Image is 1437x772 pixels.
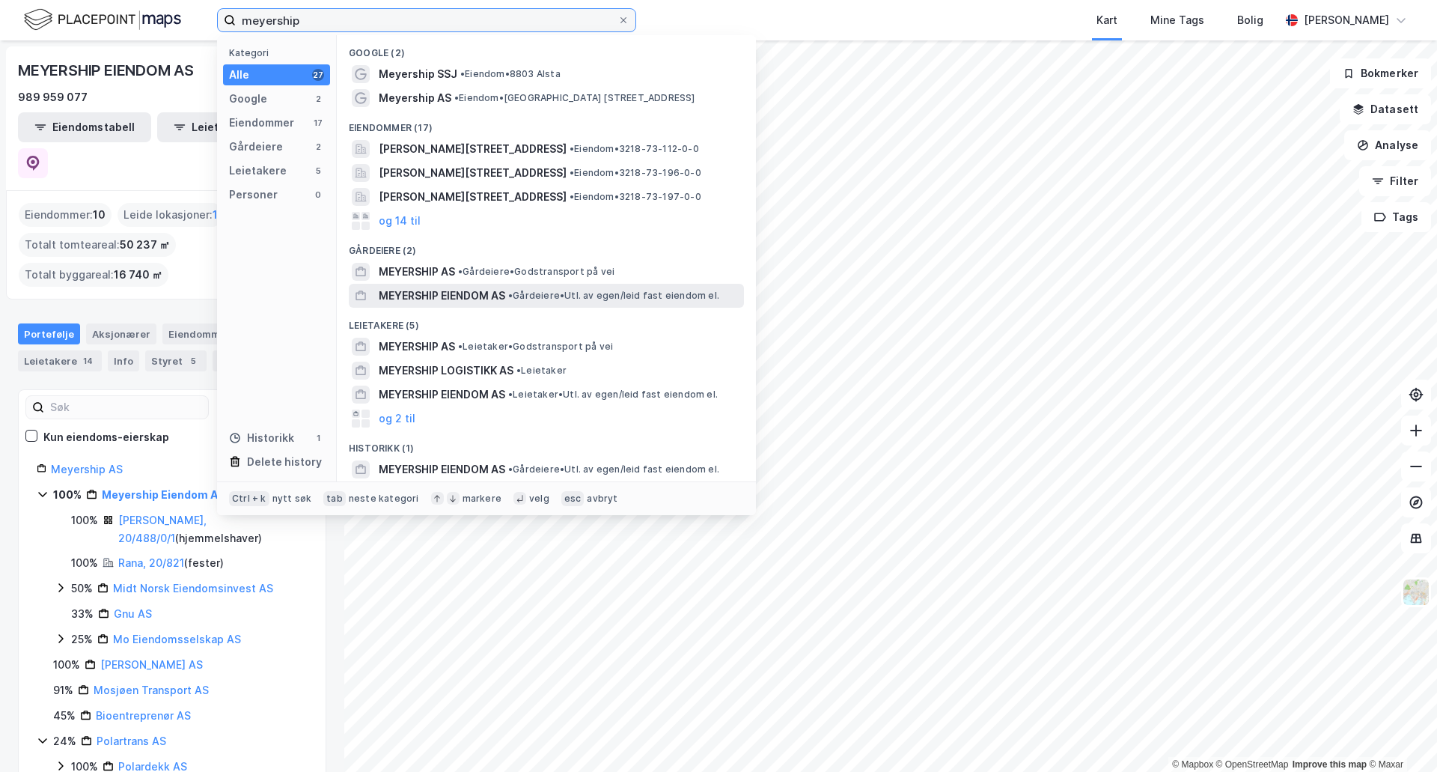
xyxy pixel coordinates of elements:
a: Bioentreprenør AS [96,709,191,722]
span: • [570,167,574,178]
div: 5 [186,353,201,368]
span: MEYERSHIP EIENDOM AS [379,461,505,478]
button: Bokmerker [1330,58,1431,88]
a: [PERSON_NAME], 20/488/0/1 [118,514,207,544]
span: Eiendom • 3218-73-197-0-0 [570,191,701,203]
div: Eiendommer : [19,203,112,227]
span: [PERSON_NAME][STREET_ADDRESS] [379,140,567,158]
div: Leide lokasjoner : [118,203,224,227]
div: Google (2) [337,35,756,62]
div: 100% [53,656,80,674]
button: Filter [1359,166,1431,196]
div: 50% [71,580,93,598]
button: Eiendomstabell [18,112,151,142]
div: 100% [53,486,82,504]
div: Personer [229,186,278,204]
div: esc [561,491,585,506]
div: ( hjemmelshaver ) [118,511,308,547]
span: MEYERSHIP AS [379,263,455,281]
div: ( fester ) [118,554,224,572]
input: Søk [44,396,208,419]
span: Eiendom • [GEOGRAPHIC_DATA] [STREET_ADDRESS] [454,92,695,104]
div: 0 [312,189,324,201]
span: [PERSON_NAME][STREET_ADDRESS] [379,188,567,206]
iframe: Chat Widget [1362,700,1437,772]
div: 2 [312,93,324,105]
div: 25% [71,630,93,648]
input: Søk på adresse, matrikkel, gårdeiere, leietakere eller personer [236,9,617,31]
div: Kontrollprogram for chat [1362,700,1437,772]
div: Alle [229,66,249,84]
span: • [460,68,465,79]
div: neste kategori [349,493,419,505]
span: • [570,143,574,154]
button: og 14 til [379,212,421,230]
span: Gårdeiere • Utl. av egen/leid fast eiendom el. [508,290,719,302]
span: 1 [213,206,218,224]
div: Aksjonærer [86,323,156,344]
span: Meyership SSJ [379,65,457,83]
div: Gårdeiere (2) [337,233,756,260]
div: 989 959 077 [18,88,88,106]
div: 5 [312,165,324,177]
div: MEYERSHIP EIENDOM AS [18,58,197,82]
div: Leietakere (5) [337,308,756,335]
div: 2 [312,141,324,153]
a: Polartrans AS [97,735,166,747]
a: Mapbox [1172,759,1213,770]
div: Kategori [229,47,330,58]
div: 24% [53,732,76,750]
span: • [516,365,521,376]
div: Leietakere [18,350,102,371]
div: Totalt tomteareal : [19,233,176,257]
span: 10 [93,206,106,224]
span: • [454,92,459,103]
div: avbryt [587,493,617,505]
div: 100% [71,554,98,572]
span: Eiendom • 3218-73-196-0-0 [570,167,701,179]
div: Historikk (1) [337,431,756,458]
img: logo.f888ab2527a4732fd821a326f86c7f29.svg [24,7,181,33]
button: Analyse [1344,130,1431,160]
span: Eiendom • 8803 Alsta [460,68,561,80]
span: • [508,463,513,475]
span: MEYERSHIP EIENDOM AS [379,386,505,404]
div: Google [229,90,267,108]
span: 16 740 ㎡ [114,266,162,284]
div: Ctrl + k [229,491,269,506]
div: Info [108,350,139,371]
a: Improve this map [1293,759,1367,770]
span: MEYERSHIP EIENDOM AS [379,287,505,305]
a: Gnu AS [114,607,152,620]
span: • [570,191,574,202]
div: Kun eiendoms-eierskap [43,428,169,446]
div: Portefølje [18,323,80,344]
div: 45% [53,707,76,725]
div: velg [529,493,549,505]
span: MEYERSHIP AS [379,338,455,356]
a: Rana, 20/821 [118,556,184,569]
div: Eiendommer [162,323,255,344]
a: Mosjøen Transport AS [94,684,209,696]
div: Bolig [1237,11,1263,29]
span: Gårdeiere • Utl. av egen/leid fast eiendom el. [508,463,719,475]
a: [PERSON_NAME] AS [100,658,203,671]
div: 17 [312,117,324,129]
div: Historikk [229,429,294,447]
div: 1 [312,432,324,444]
span: MEYERSHIP LOGISTIKK AS [379,362,513,380]
div: tab [323,491,346,506]
span: Gårdeiere • Godstransport på vei [458,266,614,278]
span: [PERSON_NAME][STREET_ADDRESS] [379,164,567,182]
button: og 2 til [379,410,415,428]
div: Eiendommer [229,114,294,132]
a: Meyership Eiendom AS [102,488,225,501]
span: • [508,290,513,301]
span: 50 237 ㎡ [120,236,170,254]
div: Kart [1096,11,1117,29]
span: • [458,341,463,352]
a: Meyership AS [51,463,123,475]
div: 27 [312,69,324,81]
a: OpenStreetMap [1216,759,1289,770]
span: Meyership AS [379,89,451,107]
